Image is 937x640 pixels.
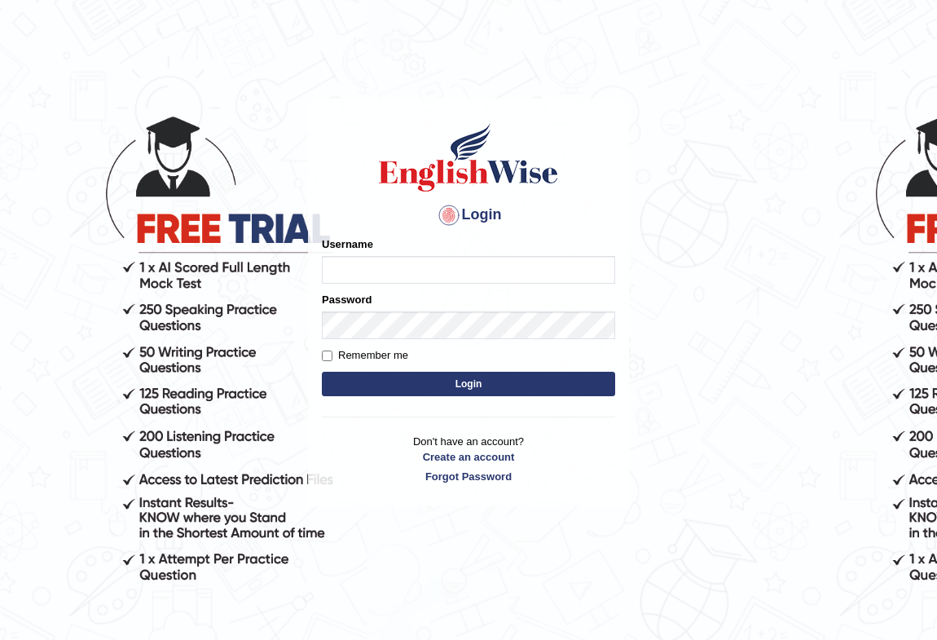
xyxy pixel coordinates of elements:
[322,449,615,465] a: Create an account
[376,121,561,194] img: Logo of English Wise sign in for intelligent practice with AI
[322,236,373,252] label: Username
[322,372,615,396] button: Login
[322,347,408,364] label: Remember me
[322,469,615,484] a: Forgot Password
[322,351,332,361] input: Remember me
[322,202,615,228] h4: Login
[322,434,615,484] p: Don't have an account?
[322,292,372,307] label: Password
